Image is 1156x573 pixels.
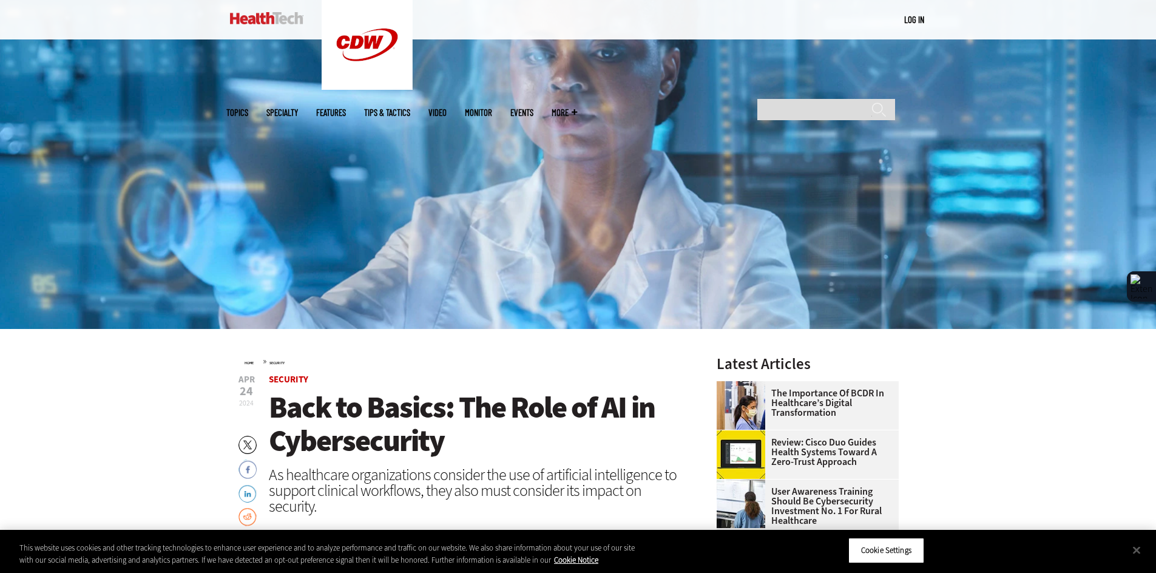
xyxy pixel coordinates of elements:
[717,388,891,418] a: The Importance of BCDR in Healthcare’s Digital Transformation
[717,381,765,430] img: Doctors reviewing tablet
[717,356,899,371] h3: Latest Articles
[552,108,577,117] span: More
[245,356,685,366] div: »
[717,480,765,528] img: Doctors reviewing information boards
[428,108,447,117] a: Video
[269,361,285,365] a: Security
[19,542,636,566] div: This website uses cookies and other tracking technologies to enhance user experience and to analy...
[465,108,492,117] a: MonITor
[269,467,685,514] div: As healthcare organizations consider the use of artificial intelligence to support clinical workf...
[238,385,255,398] span: 24
[904,13,924,26] div: User menu
[226,108,248,117] span: Topics
[239,398,254,408] span: 2024
[238,375,255,384] span: Apr
[269,387,655,461] span: Back to Basics: The Role of AI in Cybersecurity
[717,487,891,526] a: User Awareness Training Should Be Cybersecurity Investment No. 1 for Rural Healthcare
[364,108,410,117] a: Tips & Tactics
[245,361,254,365] a: Home
[904,14,924,25] a: Log in
[717,430,771,440] a: Cisco Duo
[717,480,771,489] a: Doctors reviewing information boards
[717,381,771,391] a: Doctors reviewing tablet
[269,373,308,385] a: Security
[266,108,298,117] span: Specialty
[717,438,891,467] a: Review: Cisco Duo Guides Health Systems Toward a Zero-Trust Approach
[510,108,533,117] a: Events
[1123,537,1150,563] button: Close
[717,430,765,479] img: Cisco Duo
[1131,274,1152,299] img: Extension Icon
[322,80,413,93] a: CDW
[316,108,346,117] a: Features
[230,12,303,24] img: Home
[848,538,924,563] button: Cookie Settings
[554,555,598,565] a: More information about your privacy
